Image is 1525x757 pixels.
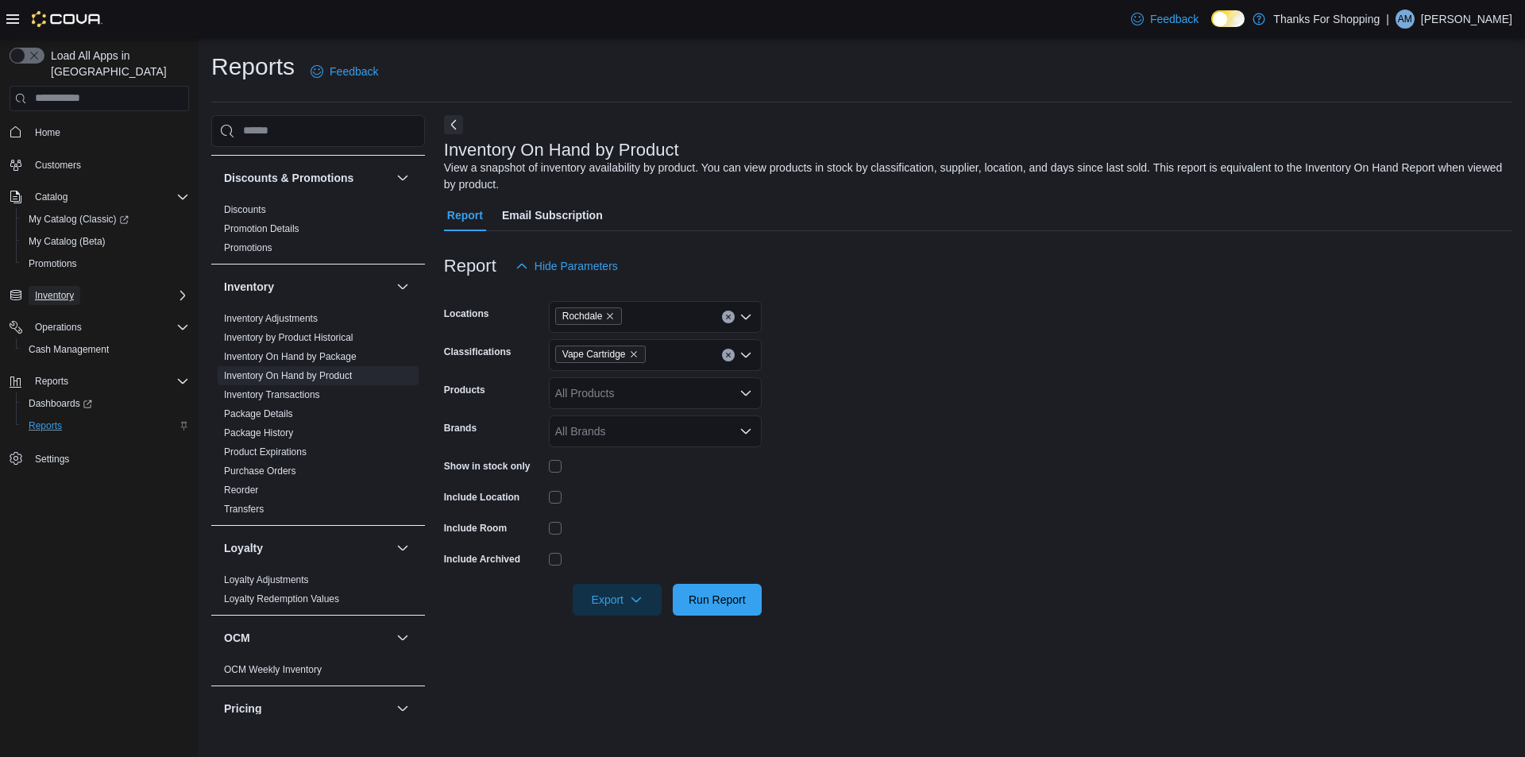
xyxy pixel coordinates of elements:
[224,204,266,215] a: Discounts
[22,210,135,229] a: My Catalog (Classic)
[393,539,412,558] button: Loyalty
[509,250,624,282] button: Hide Parameters
[224,350,357,363] span: Inventory On Hand by Package
[224,540,390,556] button: Loyalty
[393,699,412,718] button: Pricing
[573,584,662,616] button: Export
[444,346,512,358] label: Classifications
[3,316,195,338] button: Operations
[393,168,412,187] button: Discounts & Promotions
[211,309,425,525] div: Inventory
[1386,10,1389,29] p: |
[224,241,272,254] span: Promotions
[393,628,412,647] button: OCM
[224,351,357,362] a: Inventory On Hand by Package
[224,332,353,343] a: Inventory by Product Historical
[447,199,483,231] span: Report
[224,370,352,381] a: Inventory On Hand by Product
[35,126,60,139] span: Home
[22,340,189,359] span: Cash Management
[224,630,250,646] h3: OCM
[29,372,189,391] span: Reports
[29,450,75,469] a: Settings
[22,232,112,251] a: My Catalog (Beta)
[444,257,496,276] h3: Report
[16,338,195,361] button: Cash Management
[444,491,519,504] label: Include Location
[444,522,507,535] label: Include Room
[444,553,520,566] label: Include Archived
[211,660,425,686] div: OCM
[35,453,69,465] span: Settings
[224,574,309,586] span: Loyalty Adjustments
[689,592,746,608] span: Run Report
[224,484,258,496] span: Reorder
[22,254,189,273] span: Promotions
[224,465,296,477] a: Purchase Orders
[16,415,195,437] button: Reports
[3,446,195,469] button: Settings
[224,701,261,716] h3: Pricing
[722,349,735,361] button: Clear input
[224,446,307,458] a: Product Expirations
[555,346,646,363] span: Vape Cartridge
[224,593,339,605] span: Loyalty Redemption Values
[29,187,189,207] span: Catalog
[224,313,318,324] a: Inventory Adjustments
[22,394,189,413] span: Dashboards
[629,350,639,359] button: Remove Vape Cartridge from selection in this group
[29,318,189,337] span: Operations
[1211,27,1212,28] span: Dark Mode
[1150,11,1199,27] span: Feedback
[35,321,82,334] span: Operations
[224,170,353,186] h3: Discounts & Promotions
[224,369,352,382] span: Inventory On Hand by Product
[224,170,390,186] button: Discounts & Promotions
[211,200,425,264] div: Discounts & Promotions
[739,387,752,400] button: Open list of options
[444,422,477,435] label: Brands
[224,574,309,585] a: Loyalty Adjustments
[393,277,412,296] button: Inventory
[739,311,752,323] button: Open list of options
[224,540,263,556] h3: Loyalty
[444,160,1504,193] div: View a snapshot of inventory availability by product. You can view products in stock by classific...
[224,223,299,234] a: Promotion Details
[444,141,679,160] h3: Inventory On Hand by Product
[32,11,102,27] img: Cova
[673,584,762,616] button: Run Report
[29,372,75,391] button: Reports
[502,199,603,231] span: Email Subscription
[444,384,485,396] label: Products
[35,159,81,172] span: Customers
[224,701,390,716] button: Pricing
[22,416,68,435] a: Reports
[22,340,115,359] a: Cash Management
[29,343,109,356] span: Cash Management
[10,114,189,512] nav: Complex example
[22,232,189,251] span: My Catalog (Beta)
[605,311,615,321] button: Remove Rochdale from selection in this group
[739,425,752,438] button: Open list of options
[29,397,92,410] span: Dashboards
[224,504,264,515] a: Transfers
[29,122,189,142] span: Home
[1396,10,1415,29] div: Alec Morrow
[3,186,195,208] button: Catalog
[29,187,74,207] button: Catalog
[29,213,129,226] span: My Catalog (Classic)
[304,56,384,87] a: Feedback
[3,284,195,307] button: Inventory
[224,465,296,477] span: Purchase Orders
[1211,10,1245,27] input: Dark Mode
[22,416,189,435] span: Reports
[444,307,489,320] label: Locations
[582,584,652,616] span: Export
[211,51,295,83] h1: Reports
[35,289,74,302] span: Inventory
[224,312,318,325] span: Inventory Adjustments
[444,115,463,134] button: Next
[1398,10,1412,29] span: AM
[224,222,299,235] span: Promotion Details
[555,307,623,325] span: Rochdale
